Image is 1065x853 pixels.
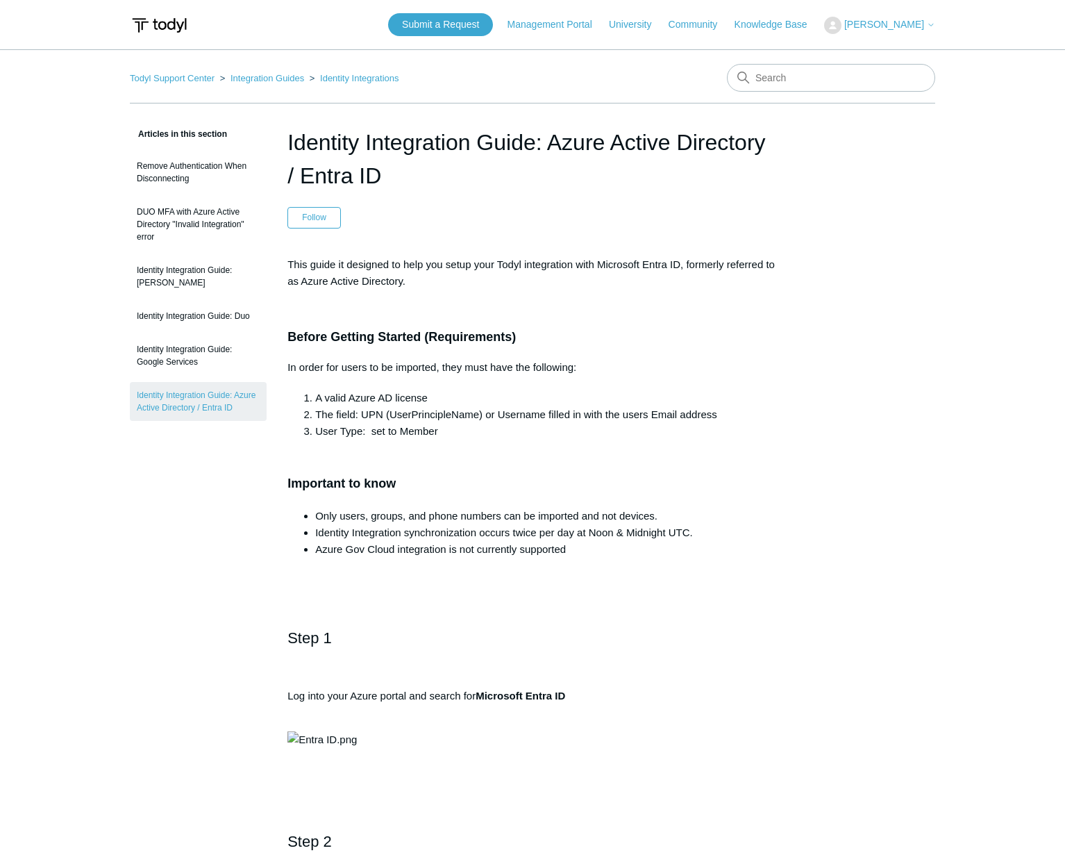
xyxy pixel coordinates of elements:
li: Identity Integrations [307,73,399,83]
strong: Microsoft Entra ID [476,690,565,702]
a: Identity Integration Guide: Duo [130,303,267,329]
img: Entra ID.png [287,731,357,748]
a: DUO MFA with Azure Active Directory "Invalid Integration" error [130,199,267,250]
li: Azure Gov Cloud integration is not currently supported [315,541,778,558]
input: Search [727,64,935,92]
p: Log into your Azure portal and search for [287,688,778,721]
a: Todyl Support Center [130,73,215,83]
a: Community [669,17,732,32]
li: User Type: set to Member [315,423,778,440]
li: Todyl Support Center [130,73,217,83]
a: Identity Integration Guide: Google Services [130,336,267,375]
button: Follow Article [287,207,341,228]
a: Identity Integration Guide: [PERSON_NAME] [130,257,267,296]
button: [PERSON_NAME] [824,17,935,34]
p: This guide it designed to help you setup your Todyl integration with Microsoft Entra ID, formerly... [287,256,778,290]
img: Todyl Support Center Help Center home page [130,13,189,38]
a: Management Portal [508,17,606,32]
li: Identity Integration synchronization occurs twice per day at Noon & Midnight UTC. [315,524,778,541]
p: In order for users to be imported, they must have the following: [287,359,778,376]
li: A valid Azure AD license [315,390,778,406]
li: The field: UPN (UserPrincipleName) or Username filled in with the users Email address [315,406,778,423]
h2: Step 1 [287,626,778,674]
li: Integration Guides [217,73,307,83]
h3: Before Getting Started (Requirements) [287,327,778,347]
a: Integration Guides [230,73,304,83]
a: Identity Integration Guide: Azure Active Directory / Entra ID [130,382,267,421]
h1: Identity Integration Guide: Azure Active Directory / Entra ID [287,126,778,192]
a: Remove Authentication When Disconnecting [130,153,267,192]
li: Only users, groups, and phone numbers can be imported and not devices. [315,508,778,524]
a: Submit a Request [388,13,493,36]
span: Articles in this section [130,129,227,139]
a: University [609,17,665,32]
h3: Important to know [287,454,778,494]
a: Knowledge Base [735,17,821,32]
a: Identity Integrations [320,73,399,83]
span: [PERSON_NAME] [844,19,924,30]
